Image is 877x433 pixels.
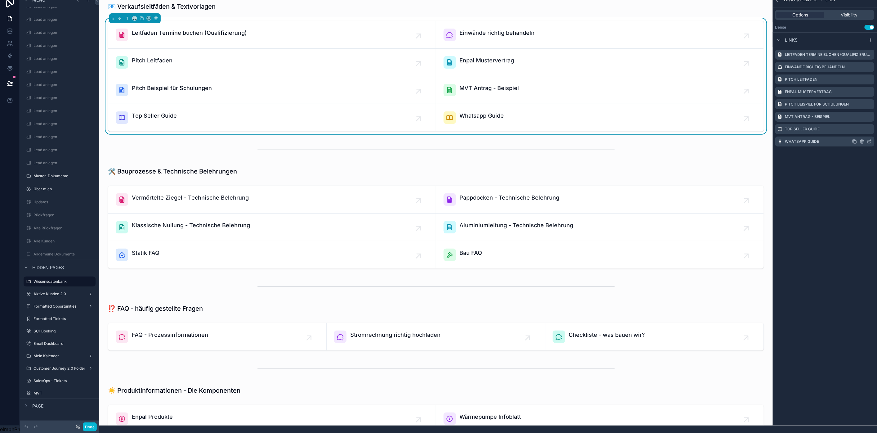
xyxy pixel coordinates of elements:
span: Whatsapp Guide [460,111,504,120]
label: SC1 Booking [34,329,94,334]
label: Pitch Leitfaden [785,77,818,82]
a: Aktive Kunden 2.0 [24,289,96,299]
label: Leitfaden Termine buchen (Qualifizierung) [785,52,872,57]
a: Top Seller Guide [108,104,436,131]
label: Customer Journey 2.0 Folder [34,366,86,371]
label: Über mich [34,187,94,192]
label: MVT Antrag - Beispiel [785,114,830,119]
span: MVT Antrag - Beispiel [460,84,519,92]
span: Hidden pages [32,264,64,271]
span: Options [793,12,808,18]
a: Lead anlegen [24,119,96,129]
a: Enpal Mustervertrag [436,49,764,76]
a: Lead anlegen [24,28,96,38]
span: Top Seller Guide [132,111,177,120]
a: MVT Antrag - Beispiel [436,76,764,104]
a: Pitch Beispiel für Schulungen [108,76,436,104]
label: MVT [34,391,94,396]
label: Enpal Mustervertrag [785,89,832,94]
label: Pitch Beispiel für Schulungen [785,102,849,107]
label: Lead anlegen [34,160,94,165]
label: Lead anlegen [34,17,94,22]
a: Lead anlegen [24,80,96,90]
label: Aktive Kunden 2.0 [34,291,86,296]
label: Lead anlegen [34,108,94,113]
a: Whatsapp Guide [436,104,764,131]
a: SC1 Booking [24,326,96,336]
span: Page [32,403,43,409]
label: Mein Kalender [34,354,86,359]
a: Allgemeine Dokumente [24,249,96,259]
a: Pitch Leitfaden [108,49,436,76]
a: SalesOps - Tickets [24,376,96,386]
label: Whatsapp Guide [785,139,819,144]
a: Updates [24,197,96,207]
a: Email Dashboard [24,339,96,349]
a: Leitfaden Termine buchen (Qualifizierung) [108,21,436,49]
label: Top Seller Guide [785,127,820,132]
label: Rückfragen [34,213,94,218]
label: Lead anlegen [34,121,94,126]
span: Enpal Mustervertrag [460,56,514,65]
span: Links [785,37,798,43]
label: Lead anlegen [34,69,94,74]
a: Lead anlegen [24,145,96,155]
label: Allgemeine Dokumente [34,252,94,257]
a: Mein Kalender [24,351,96,361]
span: Einwände richtig behandeln [460,29,535,37]
label: Einwände richtig behandeln [785,65,845,70]
a: Lead anlegen [24,67,96,77]
label: Updates [34,200,94,205]
label: Alle Kunden [34,239,94,244]
label: Lead anlegen [34,43,94,48]
label: Lead anlegen [34,30,94,35]
label: Wissensdatenbank [34,279,92,284]
a: Alte Rückfragen [24,223,96,233]
label: Dense [775,25,786,30]
a: Lead anlegen [24,106,96,116]
label: Alte Rückfragen [34,226,94,231]
a: Lead anlegen [24,15,96,25]
label: Formatted Opportunities [34,304,86,309]
label: SalesOps - Tickets [34,378,94,383]
a: Lead anlegen [24,158,96,168]
a: Rückfragen [24,210,96,220]
span: Pitch Beispiel für Schulungen [132,84,212,92]
button: Done [83,422,97,431]
a: Einwände richtig behandeln [436,21,764,49]
label: Muster-Dokumente [34,174,94,178]
span: Visibility [841,12,858,18]
a: MVT [24,388,96,398]
span: Pitch Leitfaden [132,56,172,65]
label: Lead anlegen [34,147,94,152]
a: Lead anlegen [24,93,96,103]
a: Formatted Opportunities [24,301,96,311]
label: Email Dashboard [34,341,94,346]
label: Lead anlegen [34,134,94,139]
label: Formatted Tickets [34,316,94,321]
a: Über mich [24,184,96,194]
a: Lead anlegen [24,54,96,64]
label: Lead anlegen [34,56,94,61]
a: Formatted Tickets [24,314,96,324]
a: Wissensdatenbank [24,277,96,286]
a: Customer Journey 2.0 Folder [24,363,96,373]
a: Alle Kunden [24,236,96,246]
label: Lead anlegen [34,95,94,100]
a: Muster-Dokumente [24,171,96,181]
label: Lead anlegen [34,82,94,87]
a: Lead anlegen [24,132,96,142]
span: Leitfaden Termine buchen (Qualifizierung) [132,29,247,37]
a: Lead anlegen [24,41,96,51]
